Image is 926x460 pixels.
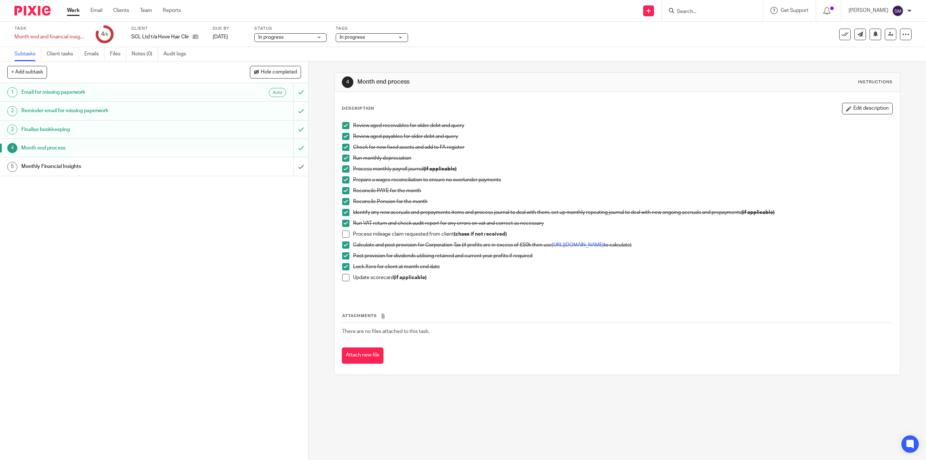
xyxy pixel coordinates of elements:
[21,87,198,98] h1: Email for missing paperwork
[849,7,888,14] p: [PERSON_NAME]
[353,165,892,173] p: Process monthly payroll journal
[353,122,892,129] p: Review aged receivables for older debt and query
[261,69,297,75] span: Hide completed
[353,133,892,140] p: Review aged payables for older debt and query
[132,47,158,61] a: Notes (0)
[7,87,17,97] div: 1
[14,26,87,31] label: Task
[213,34,228,39] span: [DATE]
[454,232,507,237] strong: (chase if not received)
[353,144,892,151] p: Check for new fixed assets and add to FA register
[258,35,284,40] span: In progress
[353,155,892,162] p: Run monthly depreciation
[7,106,17,116] div: 2
[163,7,181,14] a: Reports
[213,26,245,31] label: Due by
[353,252,892,259] p: Post provision for dividends utilising retained and current year profits if required
[14,47,41,61] a: Subtasks
[676,9,741,15] input: Search
[14,6,51,16] img: Pixie
[7,143,17,153] div: 4
[90,7,102,14] a: Email
[47,47,79,61] a: Client tasks
[342,76,353,88] div: 4
[21,143,198,153] h1: Month end process
[353,274,892,281] p: Update scorecard
[858,79,893,85] div: Instructions
[742,210,774,215] strong: (if applicable)
[140,7,152,14] a: Team
[357,78,633,86] h1: Month end process
[250,66,301,78] button: Hide completed
[552,242,604,248] a: [URL][DOMAIN_NAME]
[101,30,108,38] div: 4
[7,66,47,78] button: + Add subtask
[21,124,198,135] h1: Finalise bookkeeping
[353,209,892,216] p: Identify any new accruals and prepayments items and process journal to deal with them, set up mon...
[353,241,892,249] p: Calculate and post provision for Corporation Tax (if profits are in excess of £50k then use to ca...
[340,35,365,40] span: In progress
[842,103,893,114] button: Edit description
[269,88,286,97] div: Auto
[353,263,892,270] p: Lock Xero for client at month end date
[7,162,17,172] div: 5
[163,47,191,61] a: Audit logs
[104,33,108,37] small: /5
[84,47,105,61] a: Emails
[342,106,374,111] p: Description
[353,198,892,205] p: Reconcile Pension for the month
[336,26,408,31] label: Tags
[21,161,198,172] h1: Monthly Financial Insights
[342,347,383,364] button: Attach new file
[7,125,17,135] div: 3
[67,7,80,14] a: Work
[21,105,198,116] h1: Reminder email for missing paperwork
[342,314,377,318] span: Attachments
[892,5,904,17] img: svg%3E
[353,220,892,227] p: Run VAT return and check audit report for any errors on vat and correct as necessary
[353,231,892,238] p: Process mileage claim requested from client
[353,176,892,183] p: Prepare a wages reconciliation to ensure no over/under payments
[131,33,189,41] p: SCL Ltd t/a Hove Hair Clinic
[254,26,327,31] label: Status
[781,8,808,13] span: Get Support
[131,26,204,31] label: Client
[14,33,87,41] div: Month end and financial insights
[110,47,126,61] a: Files
[342,329,429,334] span: There are no files attached to this task.
[424,166,456,172] strong: (if applicable)
[394,275,426,280] strong: (if applicable)
[113,7,129,14] a: Clients
[353,187,892,194] p: Reconcile PAYE for the month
